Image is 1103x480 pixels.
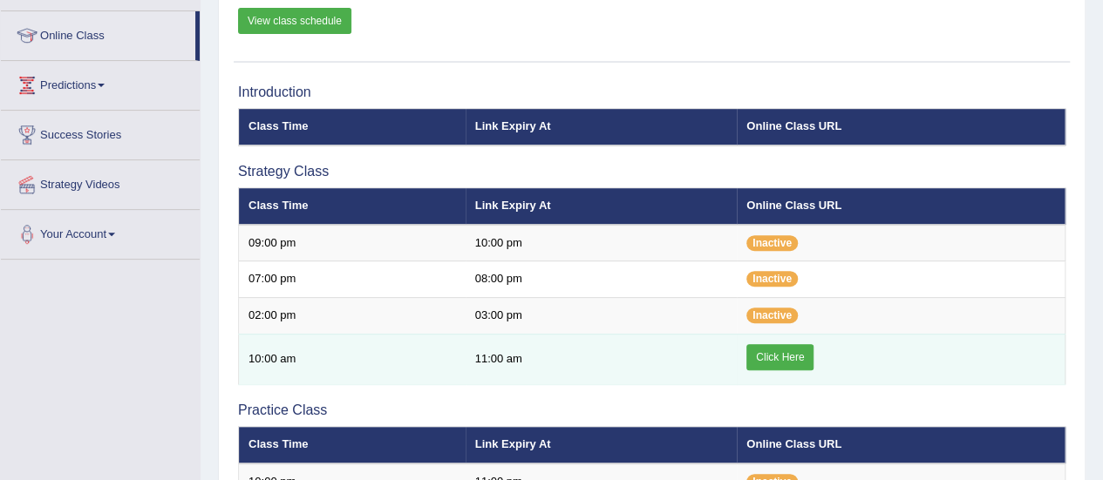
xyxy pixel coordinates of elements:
[239,188,466,225] th: Class Time
[737,427,1065,463] th: Online Class URL
[239,109,466,145] th: Class Time
[239,427,466,463] th: Class Time
[737,109,1065,145] th: Online Class URL
[466,427,738,463] th: Link Expiry At
[746,308,798,323] span: Inactive
[238,85,1066,100] h3: Introduction
[1,111,200,154] a: Success Stories
[746,235,798,251] span: Inactive
[1,11,195,55] a: Online Class
[238,402,1066,418] h3: Practice Class
[239,225,466,261] td: 09:00 pm
[466,297,738,334] td: 03:00 pm
[1,210,200,254] a: Your Account
[239,334,466,384] td: 10:00 am
[239,261,466,298] td: 07:00 pm
[238,164,1066,179] h3: Strategy Class
[746,271,798,287] span: Inactive
[466,109,738,145] th: Link Expiry At
[466,261,738,298] td: 08:00 pm
[1,61,200,105] a: Predictions
[466,225,738,261] td: 10:00 pm
[466,334,738,384] td: 11:00 am
[238,8,351,34] a: View class schedule
[466,188,738,225] th: Link Expiry At
[746,344,814,370] a: Click Here
[239,297,466,334] td: 02:00 pm
[1,160,200,204] a: Strategy Videos
[737,188,1065,225] th: Online Class URL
